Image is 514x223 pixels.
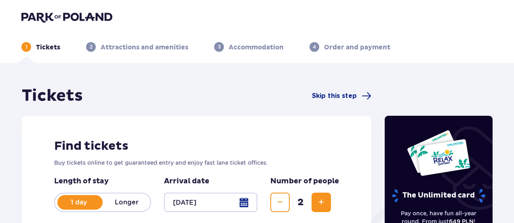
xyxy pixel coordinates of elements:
p: Number of people [270,176,339,186]
p: Arrival date [164,176,209,186]
p: Longer [103,198,150,207]
div: 3Accommodation [214,42,284,52]
div: 4Order and payment [310,42,390,52]
img: Park of Poland logo [21,11,112,23]
img: Two entry cards to Suntago with the word 'UNLIMITED RELAX', featuring a white background with tro... [407,130,471,176]
button: Increase [312,193,331,212]
p: 1 day [55,198,103,207]
p: Buy tickets online to get guaranteed entry and enjoy fast lane ticket offices. [54,159,339,167]
h2: Find tickets [54,138,339,154]
span: Skip this step [312,91,357,100]
p: 1 [25,43,27,51]
button: Decrease [270,193,290,212]
p: Length of stay [54,176,151,186]
p: 4 [313,43,316,51]
p: Tickets [36,43,60,52]
p: Accommodation [229,43,284,52]
p: Order and payment [324,43,390,52]
p: The Unlimited card [391,189,486,203]
div: 2Attractions and amenities [86,42,188,52]
div: 1Tickets [21,42,60,52]
h1: Tickets [22,86,83,106]
a: Skip this step [312,91,371,101]
p: 2 [90,43,93,51]
span: 2 [291,196,310,208]
p: Attractions and amenities [101,43,188,52]
p: 3 [218,43,221,51]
